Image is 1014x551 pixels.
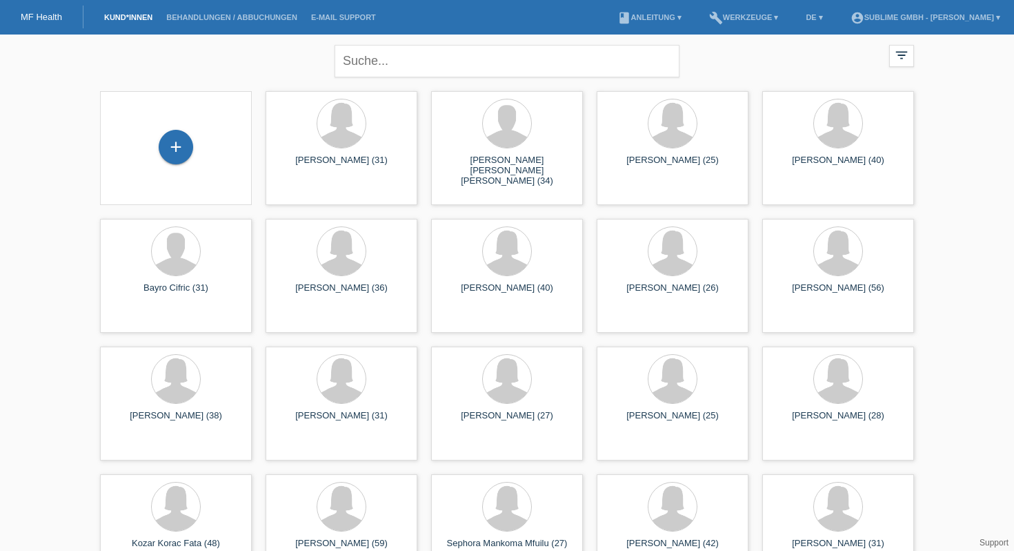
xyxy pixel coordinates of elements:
a: MF Health [21,12,62,22]
div: [PERSON_NAME] (27) [442,410,572,432]
a: bookAnleitung ▾ [610,13,688,21]
a: buildWerkzeuge ▾ [702,13,786,21]
div: [PERSON_NAME] (26) [608,282,737,304]
a: DE ▾ [799,13,829,21]
div: [PERSON_NAME] (25) [608,410,737,432]
div: [PERSON_NAME] (25) [608,155,737,177]
div: [PERSON_NAME] (28) [773,410,903,432]
div: [PERSON_NAME] (56) [773,282,903,304]
a: Kund*innen [97,13,159,21]
a: Support [980,538,1008,548]
div: Bayro Cifric (31) [111,282,241,304]
div: [PERSON_NAME] (38) [111,410,241,432]
div: [PERSON_NAME] (36) [277,282,406,304]
i: build [709,11,723,25]
i: book [617,11,631,25]
a: Behandlungen / Abbuchungen [159,13,304,21]
div: Kund*in hinzufügen [159,135,192,159]
div: [PERSON_NAME] (31) [277,410,406,432]
div: [PERSON_NAME] [PERSON_NAME] [PERSON_NAME] (34) [442,155,572,180]
div: [PERSON_NAME] (40) [773,155,903,177]
div: [PERSON_NAME] (31) [277,155,406,177]
a: E-Mail Support [304,13,383,21]
i: filter_list [894,48,909,63]
input: Suche... [335,45,679,77]
div: [PERSON_NAME] (40) [442,282,572,304]
a: account_circleSublime GmbH - [PERSON_NAME] ▾ [844,13,1007,21]
i: account_circle [851,11,864,25]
